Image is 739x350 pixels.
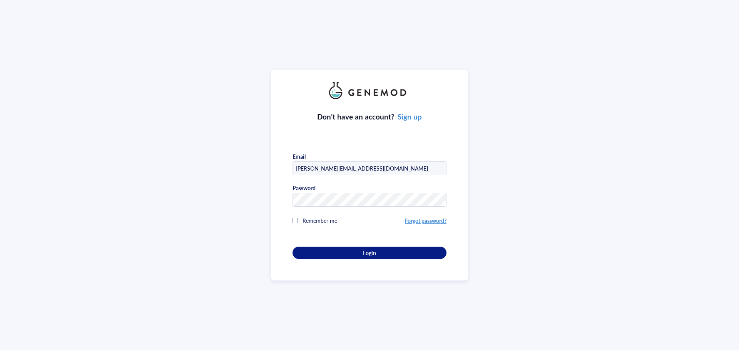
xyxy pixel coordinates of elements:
img: genemod_logo_light-BcqUzbGq.png [329,82,410,99]
div: Email [293,153,306,160]
span: Remember me [303,217,337,224]
span: Login [363,249,376,256]
a: Forgot password? [405,217,446,224]
div: Password [293,184,316,191]
div: Don’t have an account? [317,111,422,122]
a: Sign up [398,111,422,122]
button: Login [293,247,446,259]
